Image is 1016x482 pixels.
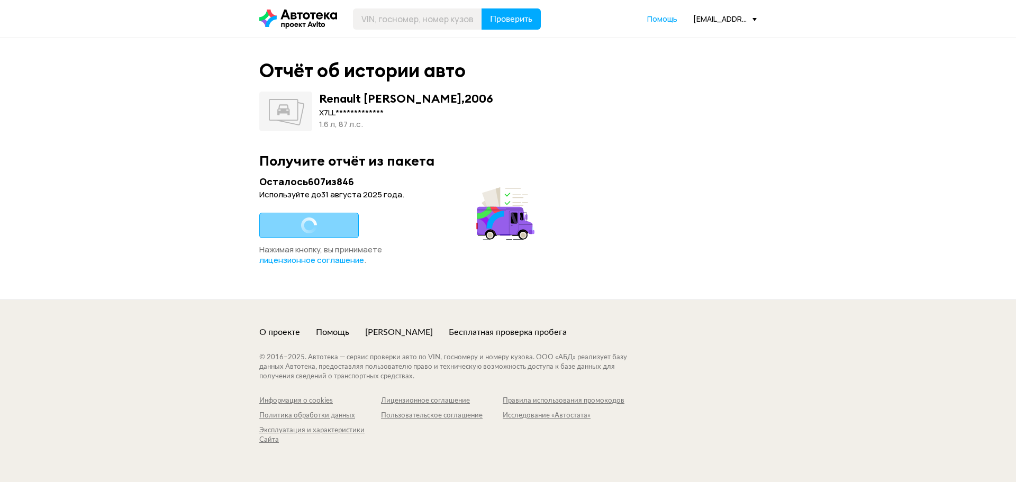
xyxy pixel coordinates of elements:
[503,396,624,406] a: Правила использования промокодов
[449,326,567,338] a: Бесплатная проверка пробега
[259,59,466,82] div: Отчёт об истории авто
[259,326,300,338] a: О проекте
[259,175,538,188] div: Осталось 607 из 846
[259,189,538,200] div: Используйте до 31 августа 2025 года .
[381,411,503,421] a: Пользовательское соглашение
[319,92,493,105] div: Renault [PERSON_NAME] , 2006
[259,152,757,169] div: Получите отчёт из пакета
[693,14,757,24] div: [EMAIL_ADDRESS][DOMAIN_NAME]
[490,15,532,23] span: Проверить
[259,411,381,421] a: Политика обработки данных
[353,8,482,30] input: VIN, госномер, номер кузова
[319,119,493,130] div: 1.6 л, 87 л.c.
[259,426,381,445] a: Эксплуатация и характеристики Сайта
[316,326,349,338] a: Помощь
[259,353,648,381] div: © 2016– 2025 . Автотека — сервис проверки авто по VIN, госномеру и номеру кузова. ООО «АБД» реали...
[365,326,433,338] a: [PERSON_NAME]
[503,411,624,421] a: Исследование «Автостата»
[647,14,677,24] a: Помощь
[482,8,541,30] button: Проверить
[259,255,364,266] a: лицензионное соглашение
[259,396,381,406] a: Информация о cookies
[381,396,503,406] a: Лицензионное соглашение
[259,244,382,266] span: Нажимая кнопку, вы принимаете .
